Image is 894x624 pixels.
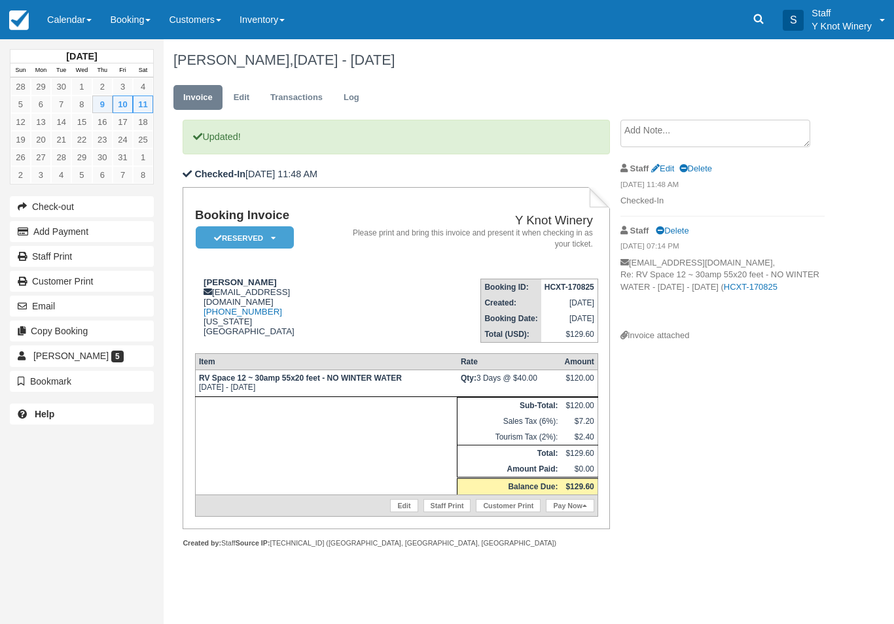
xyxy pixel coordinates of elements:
th: Rate [457,354,562,370]
th: Wed [71,63,92,78]
strong: Staff [630,226,649,235]
a: 1 [133,148,153,166]
a: 27 [31,148,51,166]
a: 31 [113,148,133,166]
strong: Created by: [183,539,221,547]
a: 4 [133,78,153,95]
th: Fri [113,63,133,78]
a: 23 [92,131,113,148]
a: 20 [31,131,51,148]
p: [EMAIL_ADDRESS][DOMAIN_NAME], Re: RV Space 12 ~ 30amp 55x20 feet - NO WINTER WATER - [DATE] - [DA... [620,257,825,330]
a: 7 [113,166,133,184]
a: 9 [92,95,113,113]
th: Mon [31,63,51,78]
button: Bookmark [10,371,154,392]
a: 19 [10,131,31,148]
a: 18 [133,113,153,131]
a: 24 [113,131,133,148]
a: 28 [10,78,31,95]
strong: [PERSON_NAME] [204,277,277,287]
div: $120.00 [564,373,594,393]
a: [PERSON_NAME] 5 [10,345,154,366]
a: 3 [113,78,133,95]
th: Balance Due: [457,478,562,495]
td: [DATE] [541,295,598,311]
a: 2 [92,78,113,95]
address: Please print and bring this invoice and present it when checking in as your ticket. [353,228,593,250]
h2: Y Knot Winery [353,214,593,228]
a: 1 [71,78,92,95]
a: Pay Now [546,499,594,512]
span: [DATE] - [DATE] [293,52,395,68]
a: 12 [10,113,31,131]
td: 3 Days @ $40.00 [457,370,562,397]
a: Staff Print [10,246,154,267]
th: Thu [92,63,113,78]
a: 6 [31,95,51,113]
td: Sales Tax (6%): [457,413,562,429]
strong: $129.60 [565,482,594,491]
p: Checked-In [620,195,825,207]
a: 16 [92,113,113,131]
p: [DATE] 11:48 AM [183,167,610,181]
a: 22 [71,131,92,148]
a: Log [334,85,369,111]
a: 21 [51,131,71,148]
strong: HCXT-170825 [545,283,594,292]
p: Staff [812,7,872,20]
button: Copy Booking [10,321,154,341]
a: Edit [390,499,418,512]
a: 30 [92,148,113,166]
td: Tourism Tax (2%): [457,429,562,445]
td: $0.00 [561,461,598,478]
strong: Qty [461,373,476,383]
a: 15 [71,113,92,131]
strong: Source IP: [236,539,270,547]
button: Add Payment [10,221,154,242]
th: Tue [51,63,71,78]
th: Sun [10,63,31,78]
a: Edit [651,164,674,173]
a: 29 [71,148,92,166]
td: $129.60 [561,445,598,462]
th: Total (USD): [481,326,541,343]
a: 8 [133,166,153,184]
a: 5 [10,95,31,113]
button: Email [10,296,154,317]
a: 14 [51,113,71,131]
a: 6 [92,166,113,184]
td: $129.60 [541,326,598,343]
th: Booking ID: [481,279,541,296]
a: 7 [51,95,71,113]
a: 28 [51,148,71,166]
p: Y Knot Winery [812,20,872,33]
a: Reserved [195,226,289,250]
a: 2 [10,166,31,184]
div: Staff [TECHNICAL_ID] ([GEOGRAPHIC_DATA], [GEOGRAPHIC_DATA], [GEOGRAPHIC_DATA]) [183,538,610,548]
b: Checked-In [194,169,245,179]
a: HCXT-170825 [724,282,778,292]
b: Help [35,409,54,419]
td: [DATE] [541,311,598,326]
strong: Staff [630,164,649,173]
a: Customer Print [476,499,541,512]
th: Item [195,354,457,370]
a: 29 [31,78,51,95]
a: Delete [656,226,688,235]
a: 17 [113,113,133,131]
th: Created: [481,295,541,311]
td: $7.20 [561,413,598,429]
th: Sub-Total: [457,398,562,414]
a: Invoice [173,85,223,111]
a: Delete [679,164,712,173]
a: 30 [51,78,71,95]
em: [DATE] 07:14 PM [620,241,825,255]
a: 25 [133,131,153,148]
h1: Booking Invoice [195,209,348,222]
p: Updated! [183,120,610,154]
div: [EMAIL_ADDRESS][DOMAIN_NAME] [US_STATE] [GEOGRAPHIC_DATA] [195,277,348,336]
th: Amount Paid: [457,461,562,478]
a: 10 [113,95,133,113]
div: S [783,10,804,31]
a: 13 [31,113,51,131]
